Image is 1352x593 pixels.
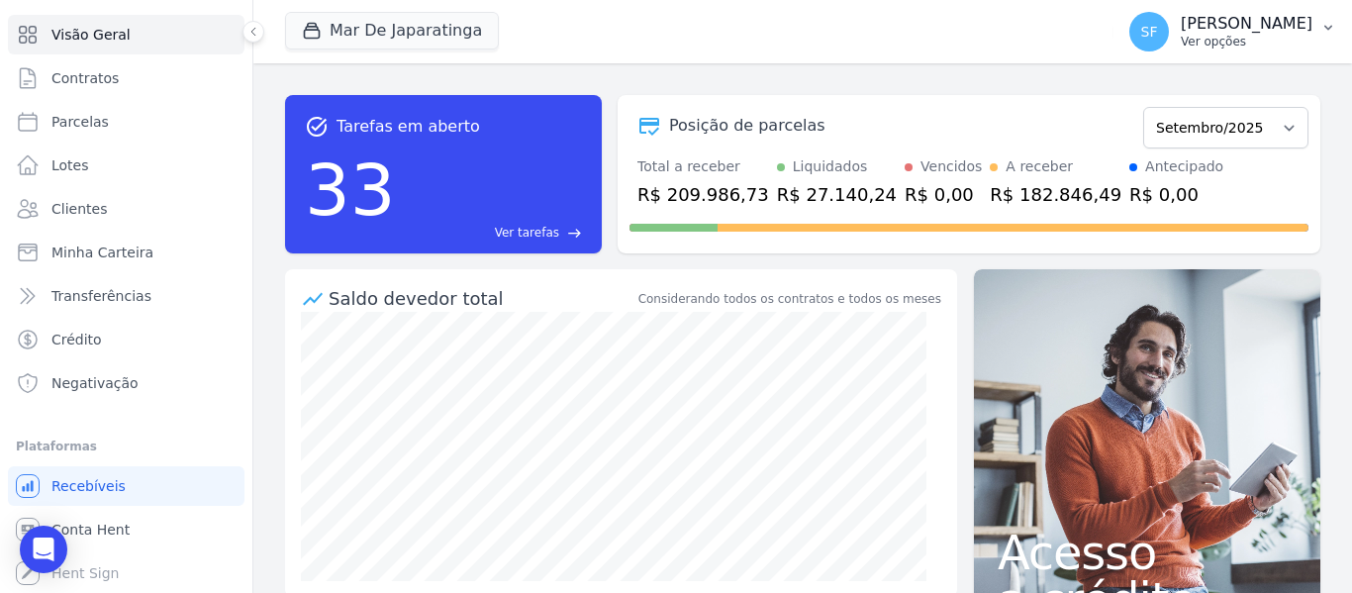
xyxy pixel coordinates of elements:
[404,224,582,242] a: Ver tarefas east
[1006,156,1073,177] div: A receber
[305,139,396,242] div: 33
[8,510,244,549] a: Conta Hent
[8,233,244,272] a: Minha Carteira
[8,276,244,316] a: Transferências
[495,224,559,242] span: Ver tarefas
[990,181,1121,208] div: R$ 182.846,49
[20,526,67,573] div: Open Intercom Messenger
[51,330,102,349] span: Crédito
[905,181,982,208] div: R$ 0,00
[8,146,244,185] a: Lotes
[8,320,244,359] a: Crédito
[669,114,825,138] div: Posição de parcelas
[777,181,897,208] div: R$ 27.140,24
[638,290,941,308] div: Considerando todos os contratos e todos os meses
[8,466,244,506] a: Recebíveis
[51,243,153,262] span: Minha Carteira
[51,286,151,306] span: Transferências
[337,115,480,139] span: Tarefas em aberto
[637,156,769,177] div: Total a receber
[51,520,130,540] span: Conta Hent
[8,189,244,229] a: Clientes
[305,115,329,139] span: task_alt
[51,199,107,219] span: Clientes
[920,156,982,177] div: Vencidos
[329,285,634,312] div: Saldo devedor total
[1181,34,1312,49] p: Ver opções
[8,102,244,142] a: Parcelas
[8,363,244,403] a: Negativação
[51,25,131,45] span: Visão Geral
[1145,156,1223,177] div: Antecipado
[285,12,499,49] button: Mar De Japaratinga
[51,112,109,132] span: Parcelas
[998,529,1297,576] span: Acesso
[1113,4,1352,59] button: SF [PERSON_NAME] Ver opções
[51,68,119,88] span: Contratos
[1181,14,1312,34] p: [PERSON_NAME]
[793,156,868,177] div: Liquidados
[1141,25,1158,39] span: SF
[8,58,244,98] a: Contratos
[16,435,237,458] div: Plataformas
[51,476,126,496] span: Recebíveis
[637,181,769,208] div: R$ 209.986,73
[567,226,582,241] span: east
[51,373,139,393] span: Negativação
[1129,181,1223,208] div: R$ 0,00
[8,15,244,54] a: Visão Geral
[51,155,89,175] span: Lotes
